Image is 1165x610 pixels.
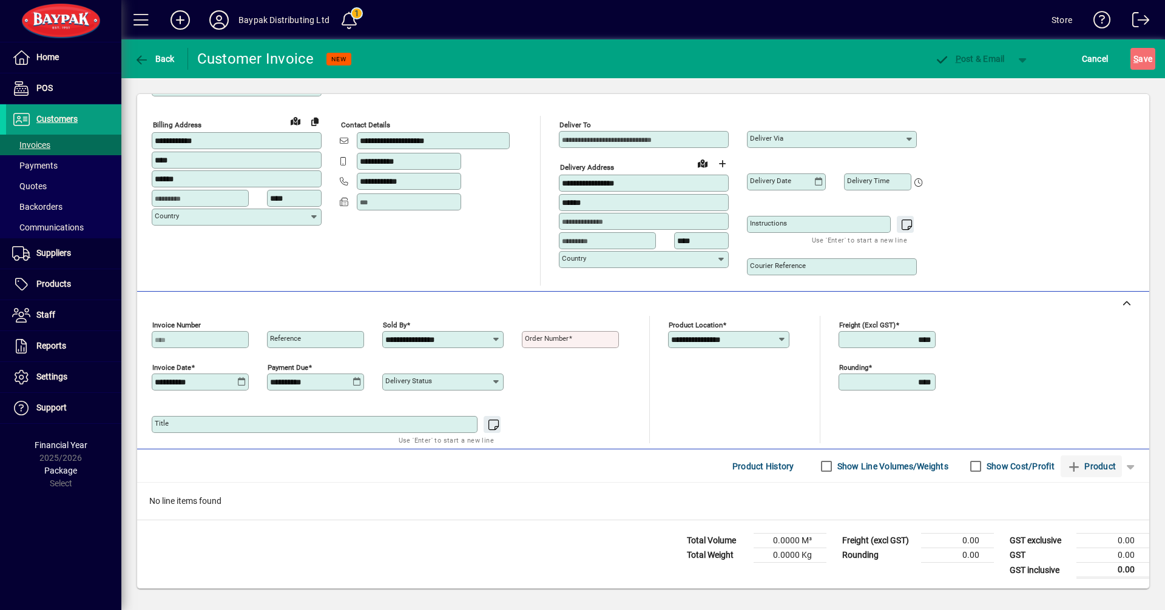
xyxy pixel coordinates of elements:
[134,54,175,64] span: Back
[6,135,121,155] a: Invoices
[1076,548,1149,563] td: 0.00
[200,9,238,31] button: Profile
[712,154,732,173] button: Choose address
[559,121,591,129] mat-label: Deliver To
[6,42,121,73] a: Home
[238,10,329,30] div: Baypak Distributing Ltd
[305,112,325,131] button: Copy to Delivery address
[161,9,200,31] button: Add
[6,155,121,176] a: Payments
[525,334,569,343] mat-label: Order number
[36,372,67,381] span: Settings
[36,83,53,93] span: POS
[1004,534,1076,548] td: GST exclusive
[1052,10,1072,30] div: Store
[6,269,121,300] a: Products
[1076,563,1149,578] td: 0.00
[1004,548,1076,563] td: GST
[921,548,994,563] td: 0.00
[835,460,948,472] label: Show Line Volumes/Weights
[1133,49,1152,69] span: ave
[12,202,62,212] span: Backorders
[6,393,121,423] a: Support
[1082,49,1109,69] span: Cancel
[6,362,121,392] a: Settings
[750,176,791,185] mat-label: Delivery date
[36,403,67,412] span: Support
[812,233,907,247] mat-hint: Use 'Enter' to start a new line
[6,73,121,104] a: POS
[693,153,712,173] a: View on map
[152,363,191,372] mat-label: Invoice date
[12,181,47,191] span: Quotes
[1084,2,1111,42] a: Knowledge Base
[928,48,1011,70] button: Post & Email
[36,341,66,350] span: Reports
[12,161,58,170] span: Payments
[669,321,723,329] mat-label: Product location
[732,457,794,476] span: Product History
[836,534,921,548] td: Freight (excl GST)
[35,440,87,450] span: Financial Year
[155,212,179,220] mat-label: Country
[6,331,121,361] a: Reports
[6,238,121,269] a: Suppliers
[268,363,308,372] mat-label: Payment due
[12,223,84,232] span: Communications
[839,363,868,372] mat-label: Rounding
[754,534,826,548] td: 0.0000 M³
[562,254,586,263] mat-label: Country
[331,55,346,63] span: NEW
[36,248,71,258] span: Suppliers
[399,433,494,447] mat-hint: Use 'Enter' to start a new line
[1076,534,1149,548] td: 0.00
[286,111,305,130] a: View on map
[121,48,188,70] app-page-header-button: Back
[36,52,59,62] span: Home
[36,310,55,320] span: Staff
[1067,457,1116,476] span: Product
[934,54,1005,64] span: ost & Email
[6,196,121,217] a: Backorders
[137,483,1149,520] div: No line items found
[36,279,71,289] span: Products
[750,134,783,142] mat-label: Deliver via
[1130,48,1155,70] button: Save
[6,176,121,196] a: Quotes
[921,534,994,548] td: 0.00
[385,377,432,385] mat-label: Delivery status
[6,300,121,330] a: Staff
[1004,563,1076,578] td: GST inclusive
[6,217,121,238] a: Communications
[1133,54,1138,64] span: S
[1123,2,1150,42] a: Logout
[750,219,787,227] mat-label: Instructions
[836,548,921,563] td: Rounding
[754,548,826,563] td: 0.0000 Kg
[839,321,896,329] mat-label: Freight (excl GST)
[1061,455,1122,477] button: Product
[12,140,50,150] span: Invoices
[270,334,301,343] mat-label: Reference
[36,114,78,124] span: Customers
[131,48,178,70] button: Back
[383,321,407,329] mat-label: Sold by
[728,455,799,477] button: Product History
[152,321,201,329] mat-label: Invoice number
[750,261,806,270] mat-label: Courier Reference
[956,54,961,64] span: P
[1079,48,1112,70] button: Cancel
[681,548,754,563] td: Total Weight
[681,534,754,548] td: Total Volume
[847,176,890,185] mat-label: Delivery time
[155,419,169,427] mat-label: Title
[197,49,314,69] div: Customer Invoice
[44,466,77,475] span: Package
[984,460,1055,472] label: Show Cost/Profit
